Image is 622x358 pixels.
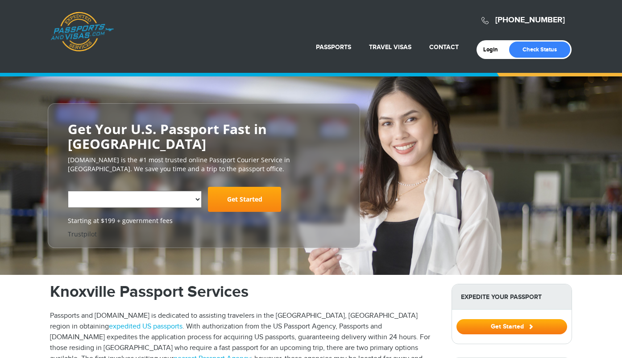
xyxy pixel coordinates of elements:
button: Get Started [456,319,567,334]
a: Get Started [456,323,567,330]
h1: Knoxville Passport Services [50,284,438,300]
a: Passports [316,43,351,51]
span: Starting at $199 + government fees [68,216,340,225]
h2: Get Your U.S. Passport Fast in [GEOGRAPHIC_DATA] [68,122,340,151]
a: Login [483,46,504,53]
strong: Expedite Your Passport [452,284,572,310]
a: Contact [429,43,459,51]
p: [DOMAIN_NAME] is the #1 most trusted online Passport Courier Service in [GEOGRAPHIC_DATA]. We sav... [68,156,340,173]
a: Trustpilot [68,230,97,238]
a: [PHONE_NUMBER] [495,15,565,25]
a: Check Status [509,42,570,58]
a: Travel Visas [369,43,411,51]
a: Get Started [208,187,281,212]
a: expedited US passports [109,322,182,331]
a: Passports & [DOMAIN_NAME] [50,12,114,52]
